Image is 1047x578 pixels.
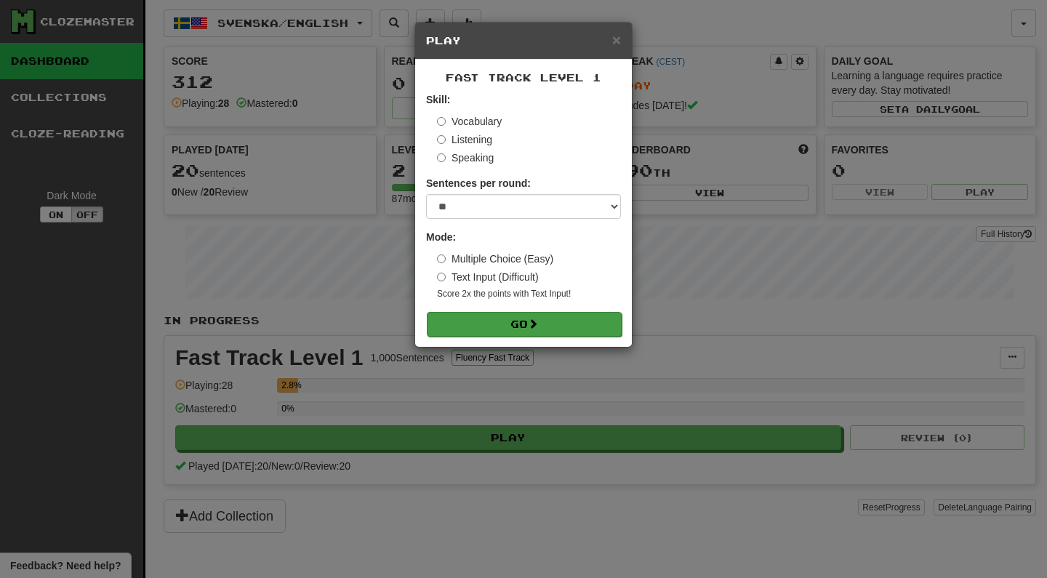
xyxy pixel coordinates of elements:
[437,114,502,129] label: Vocabulary
[437,252,553,266] label: Multiple Choice (Easy)
[437,273,446,281] input: Text Input (Difficult)
[426,94,450,105] strong: Skill:
[437,135,446,144] input: Listening
[612,31,621,48] span: ×
[446,71,601,84] span: Fast Track Level 1
[437,153,446,162] input: Speaking
[612,32,621,47] button: Close
[426,176,531,190] label: Sentences per round:
[437,150,494,165] label: Speaking
[437,132,492,147] label: Listening
[437,117,446,126] input: Vocabulary
[437,270,539,284] label: Text Input (Difficult)
[437,288,621,300] small: Score 2x the points with Text Input !
[426,231,456,243] strong: Mode:
[427,312,622,337] button: Go
[437,254,446,263] input: Multiple Choice (Easy)
[426,33,621,48] h5: Play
